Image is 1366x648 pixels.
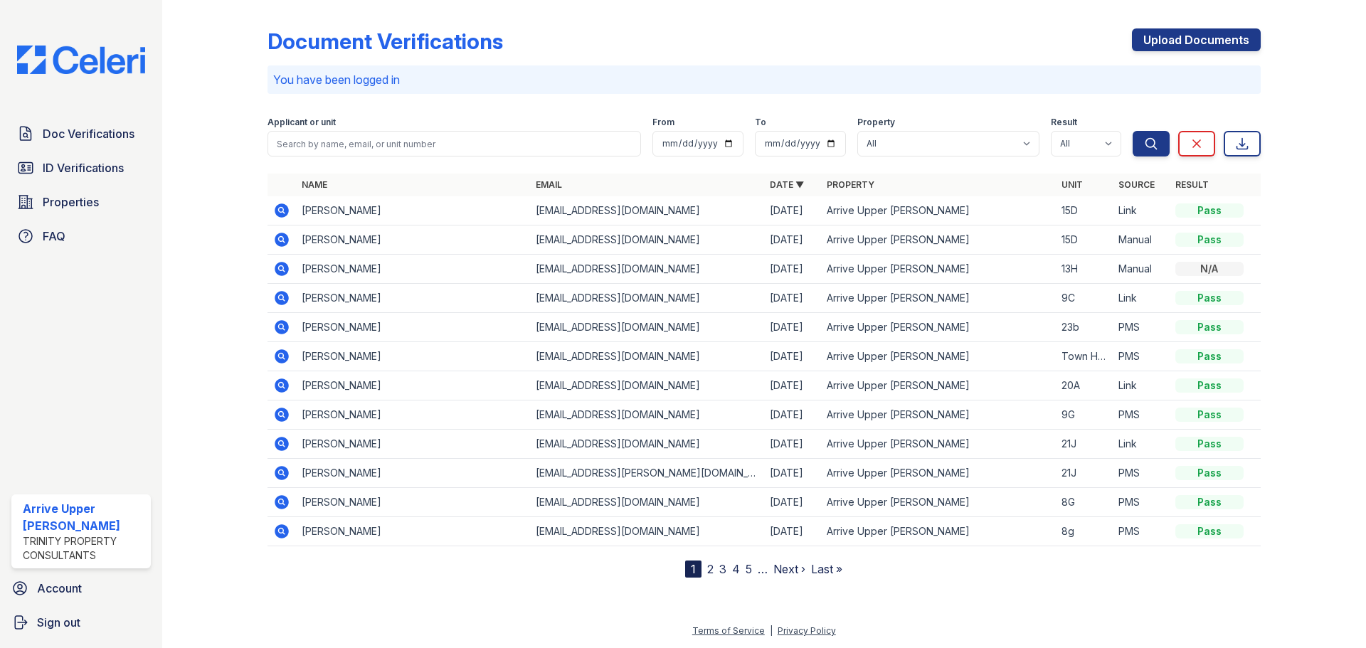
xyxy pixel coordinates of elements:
[821,517,1055,546] td: Arrive Upper [PERSON_NAME]
[821,430,1055,459] td: Arrive Upper [PERSON_NAME]
[1056,196,1113,225] td: 15D
[296,517,530,546] td: [PERSON_NAME]
[764,342,821,371] td: [DATE]
[732,562,740,576] a: 4
[773,562,805,576] a: Next ›
[1113,313,1170,342] td: PMS
[268,131,641,156] input: Search by name, email, or unit number
[764,400,821,430] td: [DATE]
[764,255,821,284] td: [DATE]
[1118,179,1155,190] a: Source
[1056,371,1113,400] td: 20A
[296,196,530,225] td: [PERSON_NAME]
[707,562,714,576] a: 2
[1056,430,1113,459] td: 21J
[302,179,327,190] a: Name
[268,117,336,128] label: Applicant or unit
[530,225,764,255] td: [EMAIL_ADDRESS][DOMAIN_NAME]
[1132,28,1261,51] a: Upload Documents
[1175,233,1244,247] div: Pass
[764,284,821,313] td: [DATE]
[296,342,530,371] td: [PERSON_NAME]
[11,222,151,250] a: FAQ
[778,625,836,636] a: Privacy Policy
[296,430,530,459] td: [PERSON_NAME]
[11,119,151,148] a: Doc Verifications
[685,561,701,578] div: 1
[1113,371,1170,400] td: Link
[1056,517,1113,546] td: 8g
[37,580,82,597] span: Account
[43,228,65,245] span: FAQ
[1056,284,1113,313] td: 9C
[1061,179,1083,190] a: Unit
[764,459,821,488] td: [DATE]
[1113,430,1170,459] td: Link
[6,608,157,637] a: Sign out
[1113,517,1170,546] td: PMS
[821,284,1055,313] td: Arrive Upper [PERSON_NAME]
[530,488,764,517] td: [EMAIL_ADDRESS][DOMAIN_NAME]
[764,313,821,342] td: [DATE]
[652,117,674,128] label: From
[43,159,124,176] span: ID Verifications
[1113,225,1170,255] td: Manual
[296,255,530,284] td: [PERSON_NAME]
[1113,196,1170,225] td: Link
[43,125,134,142] span: Doc Verifications
[1175,437,1244,451] div: Pass
[296,488,530,517] td: [PERSON_NAME]
[530,400,764,430] td: [EMAIL_ADDRESS][DOMAIN_NAME]
[530,196,764,225] td: [EMAIL_ADDRESS][DOMAIN_NAME]
[821,371,1055,400] td: Arrive Upper [PERSON_NAME]
[821,342,1055,371] td: Arrive Upper [PERSON_NAME]
[6,574,157,602] a: Account
[1175,495,1244,509] div: Pass
[821,255,1055,284] td: Arrive Upper [PERSON_NAME]
[273,71,1255,88] p: You have been logged in
[1175,408,1244,422] div: Pass
[1056,400,1113,430] td: 9G
[296,400,530,430] td: [PERSON_NAME]
[821,400,1055,430] td: Arrive Upper [PERSON_NAME]
[764,430,821,459] td: [DATE]
[764,196,821,225] td: [DATE]
[1175,466,1244,480] div: Pass
[530,371,764,400] td: [EMAIL_ADDRESS][DOMAIN_NAME]
[1113,459,1170,488] td: PMS
[530,517,764,546] td: [EMAIL_ADDRESS][DOMAIN_NAME]
[1175,203,1244,218] div: Pass
[1113,284,1170,313] td: Link
[1056,342,1113,371] td: Town Home 2
[811,562,842,576] a: Last »
[692,625,765,636] a: Terms of Service
[1113,488,1170,517] td: PMS
[530,284,764,313] td: [EMAIL_ADDRESS][DOMAIN_NAME]
[758,561,768,578] span: …
[1056,459,1113,488] td: 21J
[746,562,752,576] a: 5
[1175,378,1244,393] div: Pass
[296,459,530,488] td: [PERSON_NAME]
[770,179,804,190] a: Date ▼
[821,488,1055,517] td: Arrive Upper [PERSON_NAME]
[530,430,764,459] td: [EMAIL_ADDRESS][DOMAIN_NAME]
[530,255,764,284] td: [EMAIL_ADDRESS][DOMAIN_NAME]
[1056,313,1113,342] td: 23b
[1175,320,1244,334] div: Pass
[1175,349,1244,363] div: Pass
[43,193,99,211] span: Properties
[23,500,145,534] div: Arrive Upper [PERSON_NAME]
[1056,255,1113,284] td: 13H
[1113,255,1170,284] td: Manual
[296,371,530,400] td: [PERSON_NAME]
[764,488,821,517] td: [DATE]
[268,28,503,54] div: Document Verifications
[296,284,530,313] td: [PERSON_NAME]
[719,562,726,576] a: 3
[1056,488,1113,517] td: 8G
[755,117,766,128] label: To
[1175,291,1244,305] div: Pass
[23,534,145,563] div: Trinity Property Consultants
